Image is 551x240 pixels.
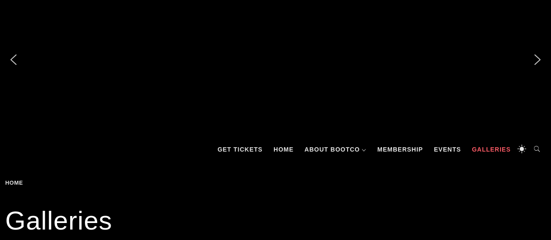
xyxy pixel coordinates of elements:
[373,136,427,162] a: Membership
[7,53,20,67] img: previous arrow
[300,136,371,162] a: About BootCo
[5,180,73,186] div: Breadcrumbs
[213,136,267,162] a: GET TICKETS
[531,53,544,67] img: next arrow
[467,136,515,162] a: Galleries
[5,203,546,238] h1: Galleries
[429,136,465,162] a: Events
[5,179,26,186] a: Home
[269,136,298,162] a: Home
